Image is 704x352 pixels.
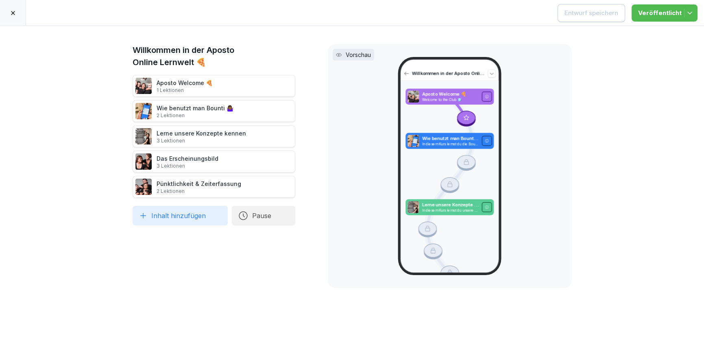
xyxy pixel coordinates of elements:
[422,202,479,208] p: Lerne unsere Konzepte kennen
[422,142,479,146] p: In diesem Kurs lernst du die Bounti App kennnen.
[422,98,479,102] p: Welcome to the Club 🪩
[632,4,697,22] button: Veröffentlicht
[135,153,152,170] img: tvddg3at8i9jy4pm759smz5z.png
[422,136,479,142] p: Wie benutzt man Bounti 🤷🏾‍♀️
[135,128,152,144] img: olj5wwb43e69gm36jnidps00.png
[408,201,419,214] img: olj5wwb43e69gm36jnidps00.png
[157,154,218,169] div: Das Erscheinungsbild
[346,50,371,59] p: Vorschau
[135,179,152,195] img: fqp0ck1sleyjtyg2zy632a37.png
[133,206,228,225] button: Inhalt hinzufügen
[157,188,241,195] p: 2 Lektionen
[157,163,218,169] p: 3 Lektionen
[133,125,295,147] div: Lerne unsere Konzepte kennen3 Lektionen
[133,176,295,198] div: Pünktlichkeit & Zeiterfassung2 Lektionen
[157,138,246,144] p: 3 Lektionen
[157,179,241,195] div: Pünktlichkeit & Zeiterfassung
[232,206,295,225] button: Pause
[157,79,213,94] div: Aposto Welcome 🍕
[135,103,152,119] img: xurzlqcdv3lo3k87m0sicyoj.png
[157,87,213,94] p: 1 Lektionen
[412,70,485,77] p: Willkommen in der Aposto Online Lernwelt 🍕
[133,44,295,68] h1: Willkommen in der Aposto Online Lernwelt 🍕
[565,9,618,17] div: Entwurf speichern
[638,9,691,17] div: Veröffentlicht
[133,75,295,97] div: Aposto Welcome 🍕1 Lektionen
[133,100,295,122] div: Wie benutzt man Bounti 🤷🏾‍♀️2 Lektionen
[157,129,246,144] div: Lerne unsere Konzepte kennen
[422,91,479,98] p: Aposto Welcome 🍕
[157,104,233,119] div: Wie benutzt man Bounti 🤷🏾‍♀️
[135,78,152,94] img: dmzxxe2j9k7mju1g9zq5wdzb.png
[408,135,419,147] img: xurzlqcdv3lo3k87m0sicyoj.png
[408,91,419,103] img: dmzxxe2j9k7mju1g9zq5wdzb.png
[133,151,295,173] div: Das Erscheinungsbild3 Lektionen
[157,112,233,119] p: 2 Lektionen
[422,208,479,213] p: In diesem Kurs lernst du unsere Konzepte kennen
[558,4,625,22] button: Entwurf speichern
